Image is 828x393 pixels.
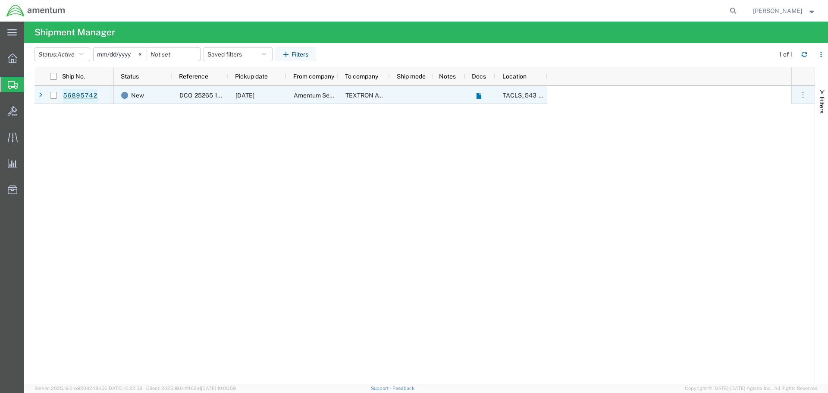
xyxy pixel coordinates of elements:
[685,385,818,392] span: Copyright © [DATE]-[DATE] Agistix Inc., All Rights Reserved
[107,386,142,391] span: [DATE] 10:22:58
[6,4,66,17] img: logo
[62,73,85,80] span: Ship No.
[146,386,236,391] span: Client: 2025.19.0-1f462a1
[753,6,816,16] button: [PERSON_NAME]
[392,386,414,391] a: Feedback
[57,51,75,58] span: Active
[179,92,237,99] span: DCO-25265-168496
[34,22,115,43] h4: Shipment Manager
[294,92,358,99] span: Amentum Services, Inc.
[34,47,90,61] button: Status:Active
[503,92,633,99] span: TACLS_543-Clearwater FL
[131,86,144,104] span: New
[34,386,142,391] span: Server: 2025.19.0-b9208248b56
[819,97,825,113] span: Filters
[204,47,273,61] button: Saved filters
[472,73,486,80] span: Docs
[502,73,527,80] span: Location
[779,50,794,59] div: 1 of 1
[753,6,802,16] span: Nathan Davis
[94,48,147,61] input: Not set
[293,73,334,80] span: From company
[121,73,139,80] span: Status
[439,73,456,80] span: Notes
[147,48,200,61] input: Not set
[345,73,378,80] span: To company
[276,47,316,61] button: Filters
[179,73,208,80] span: Reference
[201,386,236,391] span: [DATE] 10:06:59
[235,73,268,80] span: Pickup date
[371,386,392,391] a: Support
[235,92,254,99] span: 09/23/2025
[63,89,98,103] a: 56895742
[397,73,426,80] span: Ship mode
[345,92,414,99] span: TEXTRON AVIATION INC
